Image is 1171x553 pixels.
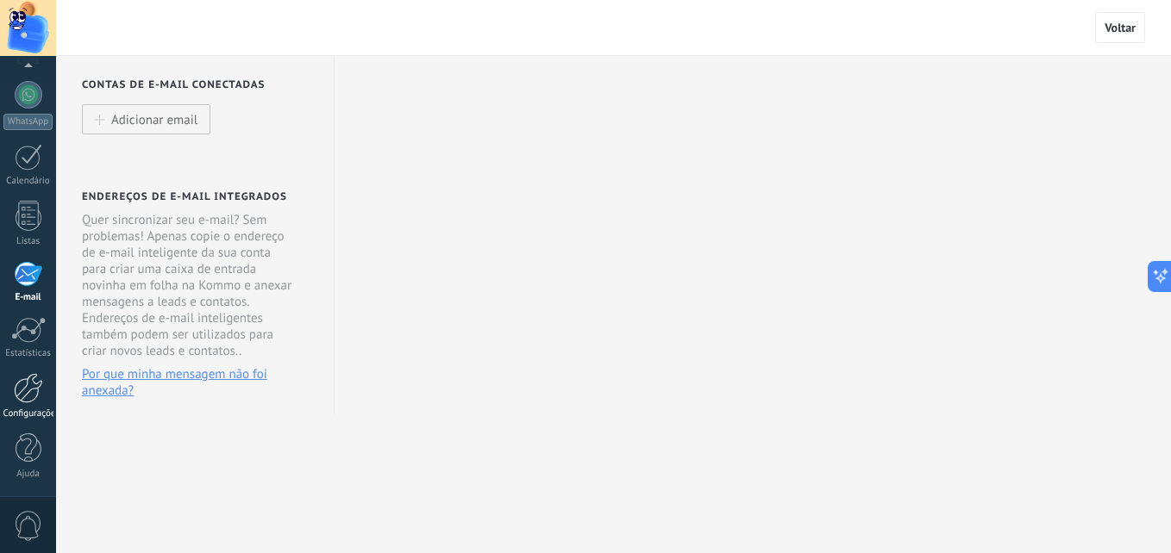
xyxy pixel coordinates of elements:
[3,114,53,130] div: WhatsApp
[1105,20,1136,35] span: Voltar
[82,366,297,399] span: Por que minha mensagem não foi anexada?
[82,190,287,203] div: Endereços de e-mail integrados
[3,469,53,480] div: Ajuda
[82,212,297,399] div: Quer sincronizar seu e-mail? Sem problemas! Apenas copie o endereço de e-mail inteligente da sua ...
[3,348,53,359] div: Estatísticas
[3,408,53,419] div: Configurações
[3,292,53,303] div: E-mail
[3,236,53,247] div: Listas
[111,112,197,127] span: Adicionar email
[3,176,53,187] div: Calendário
[82,104,210,134] button: Adicionar email
[82,78,311,91] div: Contas de e-mail conectadas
